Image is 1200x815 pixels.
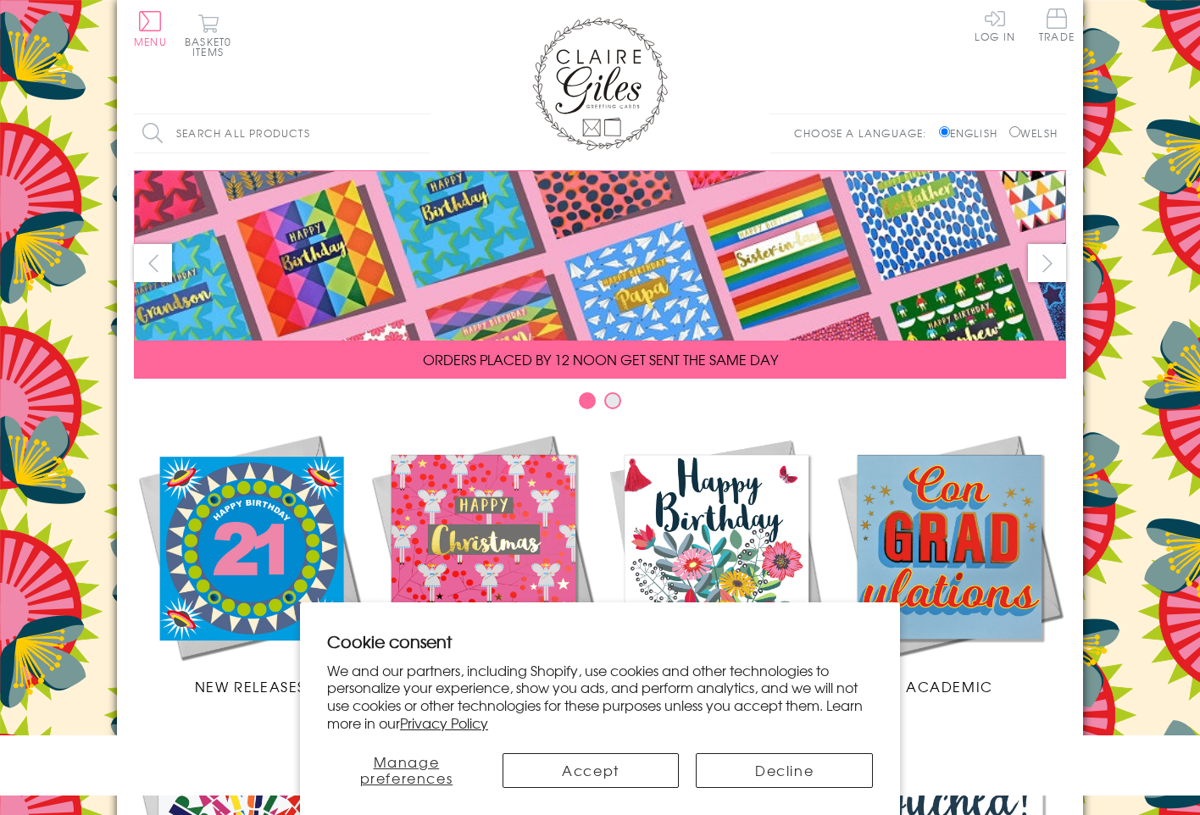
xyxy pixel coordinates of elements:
[939,125,1006,141] label: English
[134,34,167,49] span: Menu
[1028,244,1066,282] button: next
[579,392,596,409] button: Carousel Page 1 (Current Slide)
[367,430,600,696] a: Christmas
[134,11,167,47] button: Menu
[1039,8,1075,45] a: Trade
[134,114,431,152] input: Search all products
[134,244,172,282] button: prev
[134,430,367,696] a: New Releases
[360,751,453,788] span: Manage preferences
[906,676,993,696] span: Academic
[327,753,486,788] button: Manage preferences
[185,14,231,57] button: Basket0 items
[1009,126,1020,137] input: Welsh
[604,392,621,409] button: Carousel Page 2
[195,676,306,696] span: New Releases
[134,391,1066,418] div: Carousel Pagination
[975,8,1015,42] a: Log In
[414,114,431,152] input: Search
[1039,8,1075,42] span: Trade
[794,125,936,141] p: Choose a language:
[600,430,833,696] a: Birthdays
[192,34,231,59] span: 0 items
[400,712,488,733] a: Privacy Policy
[327,629,873,653] h2: Cookie consent
[833,430,1066,696] a: Academic
[423,349,778,369] span: ORDERS PLACED BY 12 NOON GET SENT THE SAME DAY
[503,753,680,788] button: Accept
[327,662,873,732] p: We and our partners, including Shopify, use cookies and other technologies to personalize your ex...
[696,753,873,788] button: Decline
[532,17,668,151] img: Claire Giles Greetings Cards
[939,126,950,137] input: English
[1009,125,1058,141] label: Welsh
